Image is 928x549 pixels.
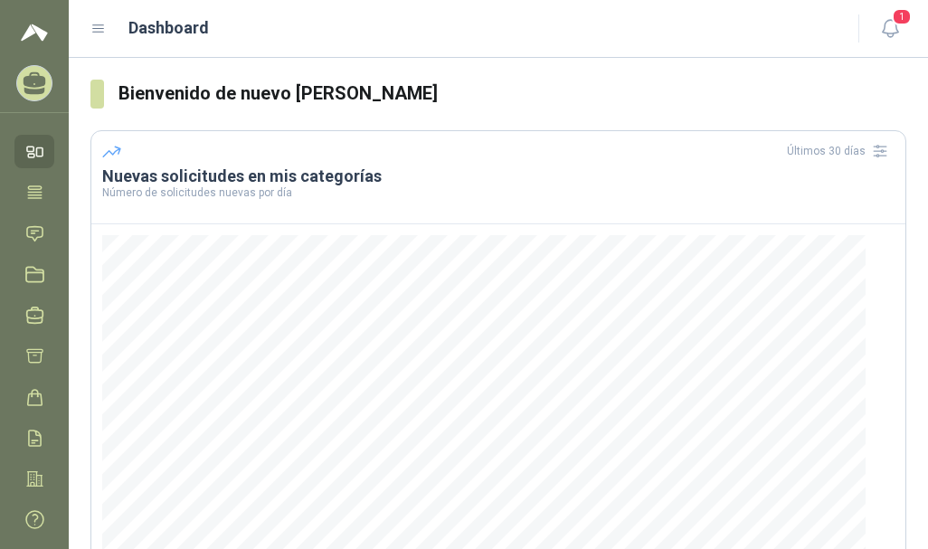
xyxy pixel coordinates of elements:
[118,80,906,108] h3: Bienvenido de nuevo [PERSON_NAME]
[874,13,906,45] button: 1
[102,187,895,198] p: Número de solicitudes nuevas por día
[102,166,895,187] h3: Nuevas solicitudes en mis categorías
[21,22,48,43] img: Logo peakr
[128,15,209,41] h1: Dashboard
[787,137,895,166] div: Últimos 30 días
[892,8,912,25] span: 1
